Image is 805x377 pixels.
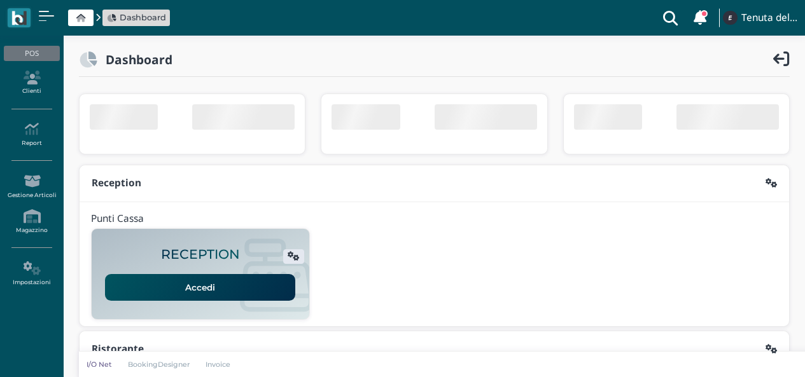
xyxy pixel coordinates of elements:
[97,53,172,66] h2: Dashboard
[120,359,198,369] a: BookingDesigner
[107,11,166,24] a: Dashboard
[105,274,295,301] a: Accedi
[723,11,737,25] img: ...
[11,11,26,25] img: logo
[87,359,112,369] p: I/O Net
[161,247,240,262] h2: RECEPTION
[91,214,144,224] h4: Punti Cassa
[4,256,59,291] a: Impostazioni
[92,176,141,189] b: Reception
[721,3,797,33] a: ... Tenuta del Barco
[4,117,59,152] a: Report
[198,359,239,369] a: Invoice
[4,46,59,61] div: POS
[4,169,59,204] a: Gestione Articoli
[92,342,144,355] b: Ristorante
[4,65,59,100] a: Clienti
[120,11,166,24] span: Dashboard
[4,204,59,239] a: Magazzino
[741,13,797,24] h4: Tenuta del Barco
